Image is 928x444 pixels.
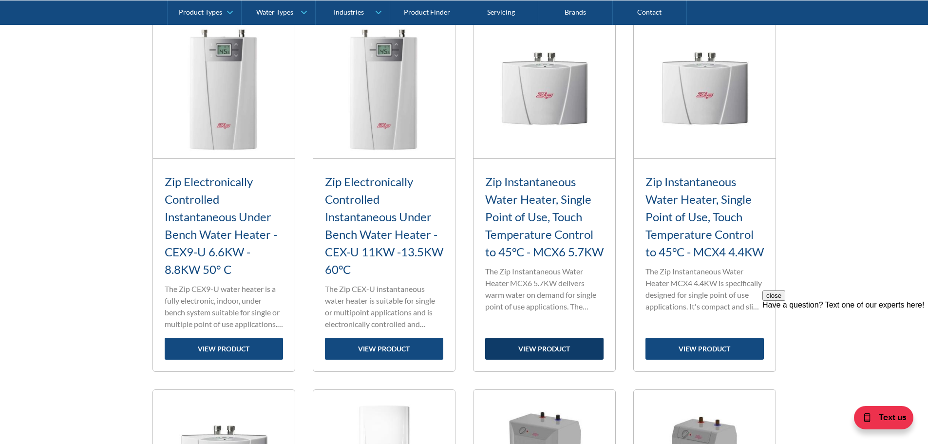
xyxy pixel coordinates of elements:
[165,338,283,360] a: view product
[325,283,443,330] p: The Zip CEX-U instantaneous water heater is suitable for single or multipoint applications and is...
[485,173,604,261] h3: Zip Instantaneous Water Heater, Single Point of Use, Touch Temperature Control to 45°C - MCX6 5.7KW
[165,283,283,330] p: The Zip CEX9-U water heater is a fully electronic, indoor, under bench system suitable for single...
[256,8,293,16] div: Water Types
[165,173,283,278] h3: Zip Electronically Controlled Instantaneous Under Bench Water Heater - CEX9-U 6.6KW - 8.8KW 50° C
[325,173,443,278] h3: Zip Electronically Controlled Instantaneous Under Bench Water Heater - CEX-U 11KW -13.5KW 60°C
[485,266,604,312] p: The Zip Instantaneous Water Heater MCX6 5.7KW delivers warm water on demand for single point of u...
[831,395,928,444] iframe: podium webchat widget bubble
[762,290,928,407] iframe: podium webchat widget prompt
[325,338,443,360] a: view product
[485,338,604,360] a: view product
[313,17,455,158] img: Zip Electronically Controlled Instantaneous Under Bench Water Heater - CEX-U 11KW -13.5KW 60°C
[334,8,364,16] div: Industries
[179,8,222,16] div: Product Types
[634,17,776,158] img: Zip Instantaneous Water Heater, Single Point of Use, Touch Temperature Control to 45°C - MCX4 4.4KW
[645,173,764,261] h3: Zip Instantaneous Water Heater, Single Point of Use, Touch Temperature Control to 45°C - MCX4 4.4KW
[153,17,295,158] img: Zip Electronically Controlled Instantaneous Under Bench Water Heater - CEX9-U 6.6KW - 8.8KW 50° C
[645,266,764,312] p: The Zip Instantaneous Water Heater MCX4 4.4KW is specifically designed for single point of use ap...
[473,17,615,158] img: Zip Instantaneous Water Heater, Single Point of Use, Touch Temperature Control to 45°C - MCX6 5.7KW
[645,338,764,360] a: view product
